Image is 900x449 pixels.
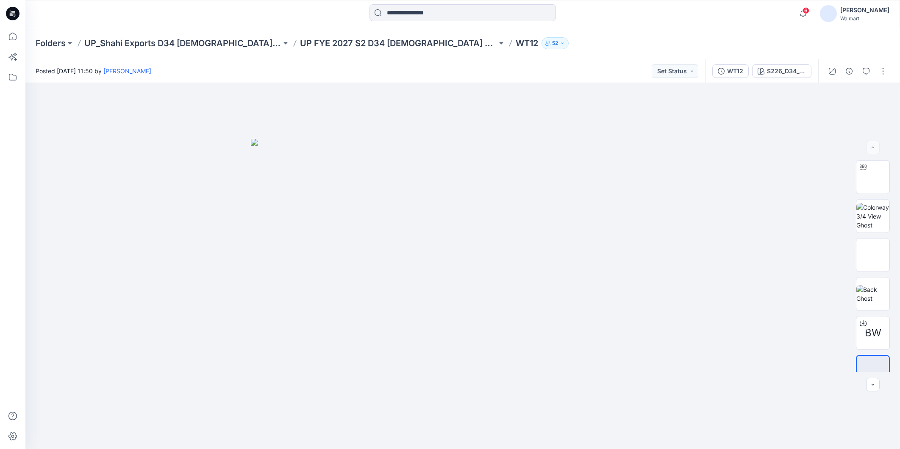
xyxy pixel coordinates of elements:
button: S226_D34_TT003_Country Stripe_Polished Blue_Vivid White_8cm.tif [752,64,811,78]
p: WT12 [516,37,538,49]
span: Posted [DATE] 11:50 by [36,67,151,75]
span: 6 [803,7,809,14]
a: UP FYE 2027 S2 D34 [DEMOGRAPHIC_DATA] Woven Tops [300,37,497,49]
button: 52 [542,37,569,49]
div: S226_D34_TT003_Country Stripe_Polished Blue_Vivid White_8cm.tif [767,67,806,76]
a: UP_Shahi Exports D34 [DEMOGRAPHIC_DATA] Tops [84,37,281,49]
p: 52 [552,39,558,48]
img: avatar [820,5,837,22]
div: WT12 [727,67,743,76]
span: BW [865,325,881,341]
img: Colorway 3/4 View Ghost [856,203,889,230]
img: eyJhbGciOiJIUzI1NiIsImtpZCI6IjAiLCJzbHQiOiJzZXMiLCJ0eXAiOiJKV1QifQ.eyJkYXRhIjp7InR5cGUiOiJzdG9yYW... [251,139,675,449]
button: WT12 [712,64,749,78]
img: All colorways [857,363,889,381]
button: Details [842,64,856,78]
a: [PERSON_NAME] [103,67,151,75]
a: Folders [36,37,66,49]
img: Front Ghost [856,246,889,264]
div: Walmart [840,15,889,22]
img: Back Ghost [856,285,889,303]
div: [PERSON_NAME] [840,5,889,15]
